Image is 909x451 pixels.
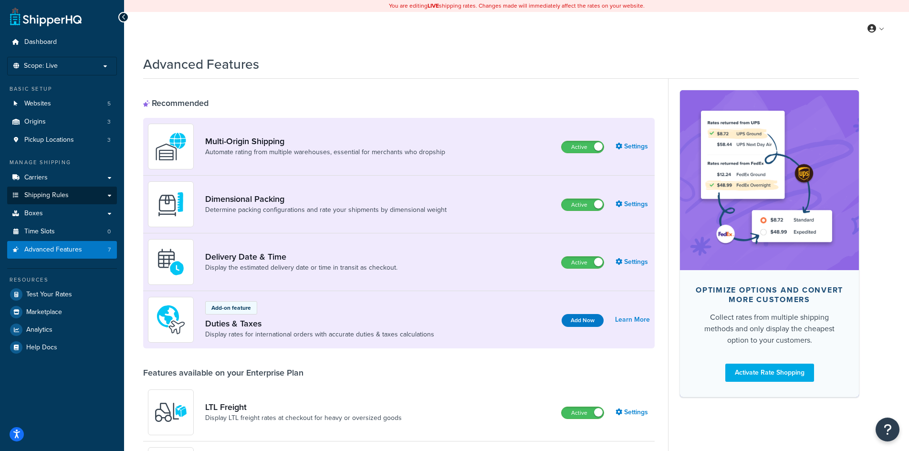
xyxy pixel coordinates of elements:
[7,169,117,187] a: Carriers
[205,330,434,339] a: Display rates for international orders with accurate duties & taxes calculations
[7,95,117,113] li: Websites
[24,118,46,126] span: Origins
[694,105,845,255] img: feature-image-rateshop-7084cbbcb2e67ef1d54c2e976f0e592697130d5817b016cf7cc7e13314366067.png
[26,344,57,352] span: Help Docs
[24,62,58,70] span: Scope: Live
[143,55,259,73] h1: Advanced Features
[205,205,447,215] a: Determine packing configurations and rate your shipments by dimensional weight
[211,304,251,312] p: Add-on feature
[108,246,111,254] span: 7
[154,130,188,163] img: WatD5o0RtDAAAAAElFTkSuQmCC
[154,188,188,221] img: DTVBYsAAAAAASUVORK5CYII=
[107,136,111,144] span: 3
[205,147,445,157] a: Automate rating from multiple warehouses, essential for merchants who dropship
[205,402,402,412] a: LTL Freight
[7,85,117,93] div: Basic Setup
[695,312,844,346] div: Collect rates from multiple shipping methods and only display the cheapest option to your customers.
[7,241,117,259] a: Advanced Features7
[725,364,814,382] a: Activate Rate Shopping
[7,276,117,284] div: Resources
[428,1,439,10] b: LIVE
[7,158,117,167] div: Manage Shipping
[24,191,69,199] span: Shipping Rules
[7,113,117,131] li: Origins
[205,136,445,147] a: Multi-Origin Shipping
[107,100,111,108] span: 5
[24,38,57,46] span: Dashboard
[616,406,650,419] a: Settings
[24,210,43,218] span: Boxes
[616,198,650,211] a: Settings
[7,113,117,131] a: Origins3
[562,257,604,268] label: Active
[205,252,397,262] a: Delivery Date & Time
[695,285,844,304] div: Optimize options and convert more customers
[7,223,117,241] li: Time Slots
[7,241,117,259] li: Advanced Features
[205,413,402,423] a: Display LTL freight rates at checkout for heavy or oversized goods
[205,318,434,329] a: Duties & Taxes
[562,141,604,153] label: Active
[562,314,604,327] button: Add Now
[7,187,117,204] a: Shipping Rules
[154,396,188,429] img: y79ZsPf0fXUFUhFXDzUgf+ktZg5F2+ohG75+v3d2s1D9TjoU8PiyCIluIjV41seZevKCRuEjTPPOKHJsQcmKCXGdfprl3L4q7...
[7,339,117,356] a: Help Docs
[24,228,55,236] span: Time Slots
[26,326,52,334] span: Analytics
[876,418,899,441] button: Open Resource Center
[7,304,117,321] a: Marketplace
[7,33,117,51] a: Dashboard
[7,95,117,113] a: Websites5
[107,228,111,236] span: 0
[615,313,650,326] a: Learn More
[7,205,117,222] a: Boxes
[205,263,397,273] a: Display the estimated delivery date or time in transit as checkout.
[7,286,117,303] a: Test Your Rates
[24,100,51,108] span: Websites
[26,291,72,299] span: Test Your Rates
[24,174,48,182] span: Carriers
[7,321,117,338] a: Analytics
[26,308,62,316] span: Marketplace
[205,194,447,204] a: Dimensional Packing
[143,98,209,108] div: Recommended
[616,140,650,153] a: Settings
[143,367,303,378] div: Features available on your Enterprise Plan
[7,131,117,149] a: Pickup Locations3
[7,223,117,241] a: Time Slots0
[24,136,74,144] span: Pickup Locations
[7,131,117,149] li: Pickup Locations
[562,199,604,210] label: Active
[154,303,188,336] img: icon-duo-feat-landed-cost-7136b061.png
[616,255,650,269] a: Settings
[154,245,188,279] img: gfkeb5ejjkALwAAAABJRU5ErkJggg==
[24,246,82,254] span: Advanced Features
[107,118,111,126] span: 3
[562,407,604,419] label: Active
